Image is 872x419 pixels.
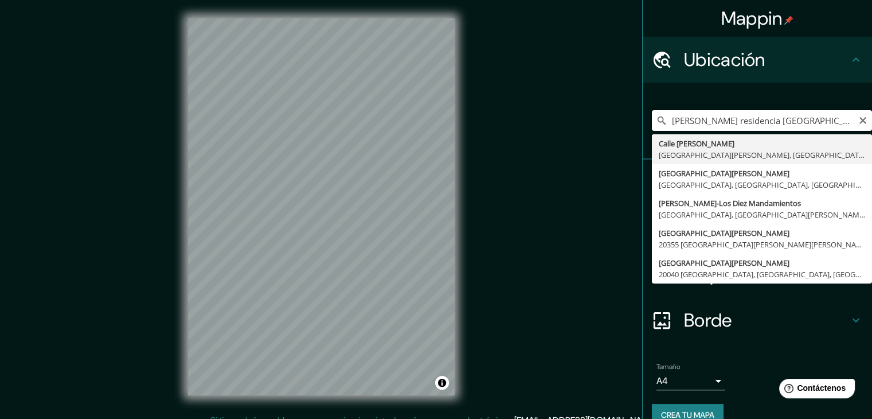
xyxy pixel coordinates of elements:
font: [GEOGRAPHIC_DATA][PERSON_NAME] [659,228,789,238]
iframe: Lanzador de widgets de ayuda [770,374,859,406]
font: [PERSON_NAME]-Los Diez Mandamientos [659,198,801,208]
font: Tamaño [656,362,680,371]
font: [GEOGRAPHIC_DATA][PERSON_NAME], [GEOGRAPHIC_DATA] [659,150,866,160]
font: Borde [684,308,732,332]
div: Patas [643,160,872,205]
font: [GEOGRAPHIC_DATA][PERSON_NAME] [659,168,789,179]
button: Activar o desactivar atribución [435,376,449,390]
button: Claro [858,114,867,125]
div: A4 [656,372,725,390]
div: Ubicación [643,37,872,83]
div: Estilo [643,205,872,251]
div: Borde [643,297,872,343]
img: pin-icon.png [784,15,793,25]
font: A4 [656,375,668,387]
font: Calle [PERSON_NAME] [659,138,734,149]
font: Ubicación [684,48,765,72]
font: Mappin [721,6,783,30]
font: [GEOGRAPHIC_DATA][PERSON_NAME] [659,258,789,268]
canvas: Mapa [188,18,455,395]
input: Elige tu ciudad o zona [652,110,872,131]
div: Disposición [643,251,872,297]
